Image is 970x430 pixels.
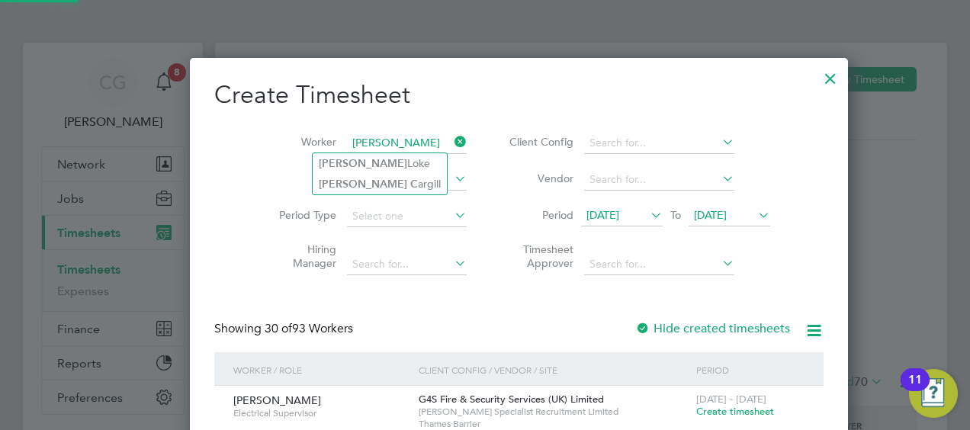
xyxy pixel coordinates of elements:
input: Search for... [347,133,467,154]
span: Thames Barrier [419,418,689,430]
label: Timesheet Approver [505,242,573,270]
span: 93 Workers [265,321,353,336]
span: Create timesheet [696,405,774,418]
span: 30 of [265,321,292,336]
b: [PERSON_NAME] [319,157,407,170]
div: Worker / Role [230,352,415,387]
label: Worker [268,135,336,149]
input: Search for... [347,254,467,275]
span: To [666,205,686,225]
button: Open Resource Center, 11 new notifications [909,369,958,418]
label: Site [268,172,336,185]
b: C [410,178,418,191]
li: argill [313,174,447,194]
li: Loke [313,153,447,174]
span: [DATE] - [DATE] [696,393,766,406]
div: Period [692,352,808,387]
span: [DATE] [586,208,619,222]
span: [PERSON_NAME] [233,393,321,407]
label: Hide created timesheets [635,321,790,336]
span: [PERSON_NAME] Specialist Recruitment Limited [419,406,689,418]
div: Client Config / Vendor / Site [415,352,692,387]
b: [PERSON_NAME] [319,178,407,191]
label: Vendor [505,172,573,185]
span: [DATE] [694,208,727,222]
label: Hiring Manager [268,242,336,270]
span: G4S Fire & Security Services (UK) Limited [419,393,604,406]
label: Client Config [505,135,573,149]
input: Search for... [584,169,734,191]
input: Search for... [584,133,734,154]
label: Period Type [268,208,336,222]
h2: Create Timesheet [214,79,824,111]
div: Showing [214,321,356,337]
label: Period [505,208,573,222]
input: Select one [347,206,467,227]
div: 11 [908,380,922,400]
input: Search for... [584,254,734,275]
span: Electrical Supervisor [233,407,407,419]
